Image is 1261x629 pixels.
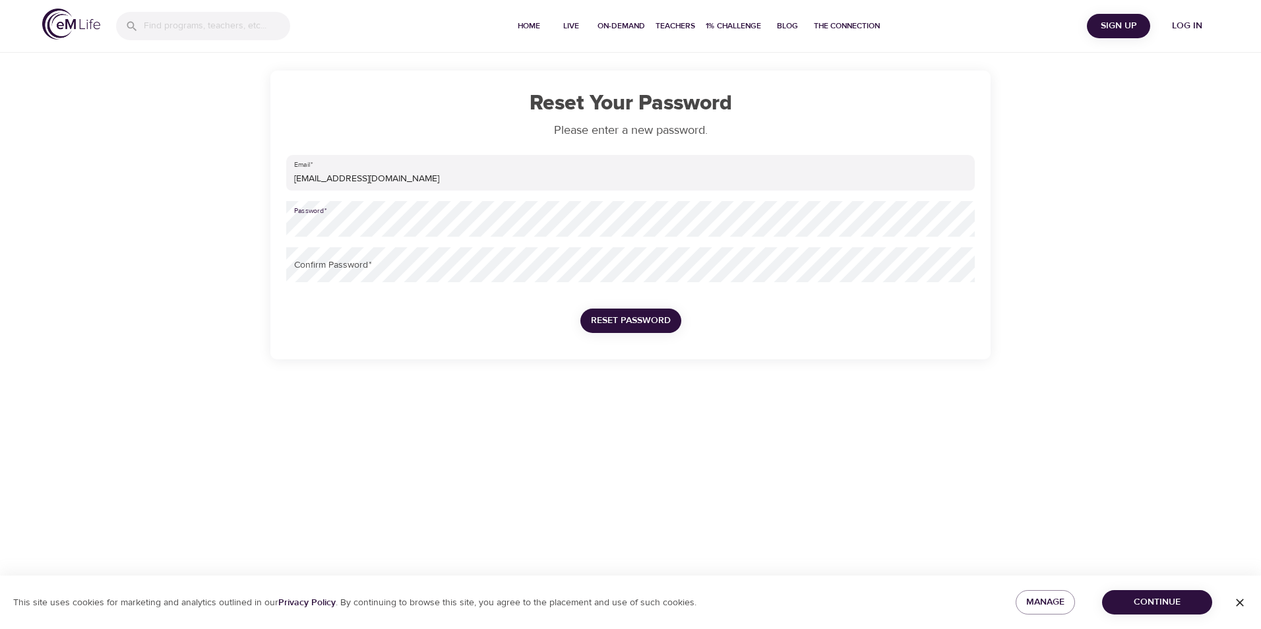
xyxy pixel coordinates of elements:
[814,19,880,33] span: The Connection
[513,19,545,33] span: Home
[598,19,645,33] span: On-Demand
[1155,14,1219,38] button: Log in
[144,12,290,40] input: Find programs, teachers, etc...
[278,597,336,609] a: Privacy Policy
[1016,590,1075,614] button: Manage
[591,313,671,329] span: Reset Password
[42,9,100,40] img: logo
[1092,18,1145,34] span: Sign Up
[580,309,681,333] button: Reset Password
[286,92,975,116] h1: Reset Your Password
[286,121,975,139] p: Please enter a new password.
[1026,594,1064,611] span: Manage
[772,19,803,33] span: Blog
[1102,590,1212,614] button: Continue
[555,19,587,33] span: Live
[1087,14,1150,38] button: Sign Up
[1161,18,1214,34] span: Log in
[706,19,761,33] span: 1% Challenge
[1113,594,1202,611] span: Continue
[656,19,695,33] span: Teachers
